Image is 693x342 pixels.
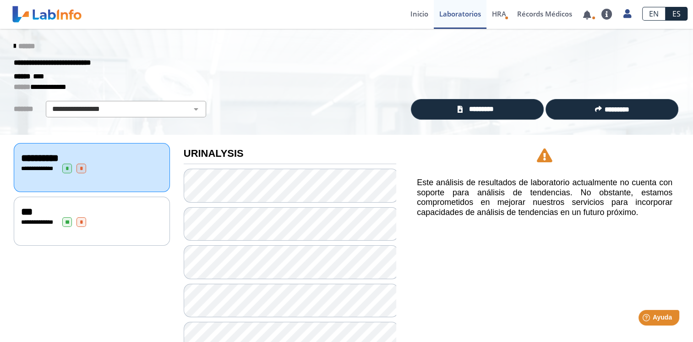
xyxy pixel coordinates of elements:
a: EN [642,7,666,21]
a: ES [666,7,688,21]
iframe: Help widget launcher [611,306,683,332]
h5: Este análisis de resultados de laboratorio actualmente no cuenta con soporte para análisis de ten... [417,178,672,217]
b: URINALYSIS [184,148,244,159]
span: HRA [492,9,506,18]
